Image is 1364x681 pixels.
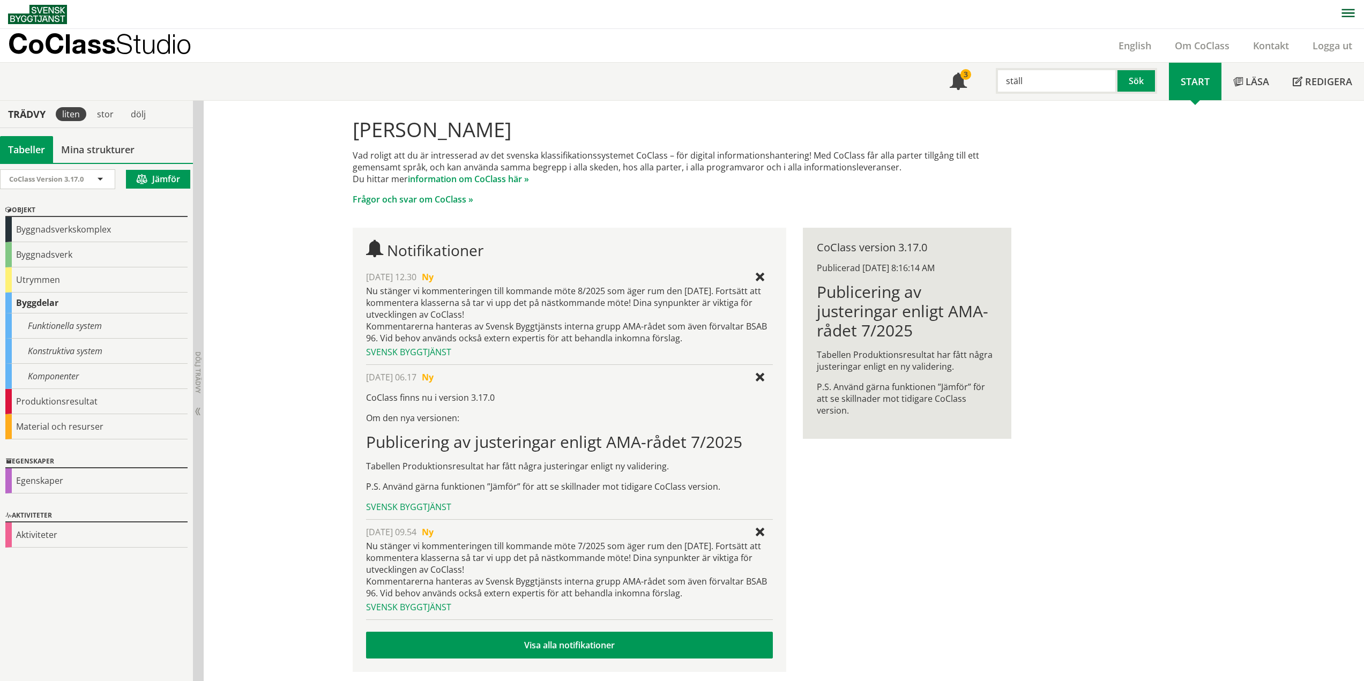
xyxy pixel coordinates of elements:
span: [DATE] 06.17 [366,371,416,383]
div: Publicerad [DATE] 8:16:14 AM [817,262,997,274]
div: CoClass version 3.17.0 [817,242,997,253]
p: Tabellen Produktionsresultat har fått några justeringar enligt en ny validering. [817,349,997,372]
div: Egenskaper [5,468,188,493]
a: Frågor och svar om CoClass » [353,193,473,205]
div: Byggdelar [5,293,188,313]
div: 3 [960,69,971,80]
span: Dölj trädvy [193,351,203,393]
span: Notifikationer [387,240,483,260]
input: Sök [996,68,1117,94]
div: Material och resurser [5,414,188,439]
a: English [1107,39,1163,52]
a: Logga ut [1301,39,1364,52]
a: Visa alla notifikationer [366,632,773,658]
p: CoClass [8,38,191,50]
button: Sök [1117,68,1157,94]
a: information om CoClass här » [408,173,529,185]
p: CoClass finns nu i version 3.17.0 [366,392,773,403]
span: Ny [422,526,434,538]
h1: [PERSON_NAME] [353,117,1011,141]
div: Byggnadsverkskomplex [5,217,188,242]
div: Funktionella system [5,313,188,339]
span: Läsa [1246,75,1269,88]
span: Studio [116,28,191,59]
a: Start [1169,63,1221,100]
div: Trädvy [2,108,51,120]
span: [DATE] 09.54 [366,526,416,538]
div: Nu stänger vi kommenteringen till kommande möte 7/2025 som äger rum den [DATE]. Fortsätt att komm... [366,540,773,599]
span: [DATE] 12.30 [366,271,416,283]
span: Redigera [1305,75,1352,88]
h1: Publicering av justeringar enligt AMA-rådet 7/2025 [817,282,997,340]
p: P.S. Använd gärna funktionen ”Jämför” för att se skillnader mot tidigare CoClass version. [817,381,997,416]
a: Om CoClass [1163,39,1241,52]
div: Aktiviteter [5,510,188,522]
div: dölj [124,107,152,121]
div: stor [91,107,120,121]
img: Svensk Byggtjänst [8,5,67,24]
span: Ny [422,271,434,283]
div: Utrymmen [5,267,188,293]
p: Vad roligt att du är intresserad av det svenska klassifikationssystemet CoClass – för digital inf... [353,149,1011,185]
div: Egenskaper [5,455,188,468]
div: liten [56,107,86,121]
button: Jämför [126,170,190,189]
a: Mina strukturer [53,136,143,163]
div: Konstruktiva system [5,339,188,364]
span: CoClass Version 3.17.0 [9,174,84,184]
div: Objekt [5,204,188,217]
p: Om den nya versionen: [366,412,773,424]
div: Byggnadsverk [5,242,188,267]
div: Produktionsresultat [5,389,188,414]
span: Start [1181,75,1210,88]
div: Svensk Byggtjänst [366,346,773,358]
div: Svensk Byggtjänst [366,501,773,513]
a: Kontakt [1241,39,1301,52]
p: Tabellen Produktionsresultat har fått några justeringar enligt ny validering. [366,460,773,472]
div: Svensk Byggtjänst [366,601,773,613]
a: Redigera [1281,63,1364,100]
h1: Publicering av justeringar enligt AMA-rådet 7/2025 [366,432,773,452]
span: Ny [422,371,434,383]
div: Aktiviteter [5,522,188,548]
a: CoClassStudio [8,29,214,62]
a: 3 [938,63,979,100]
div: Nu stänger vi kommenteringen till kommande möte 8/2025 som äger rum den [DATE]. Fortsätt att komm... [366,285,773,344]
p: P.S. Använd gärna funktionen ”Jämför” för att se skillnader mot tidigare CoClass version. [366,481,773,492]
span: Notifikationer [950,74,967,91]
div: Komponenter [5,364,188,389]
a: Läsa [1221,63,1281,100]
